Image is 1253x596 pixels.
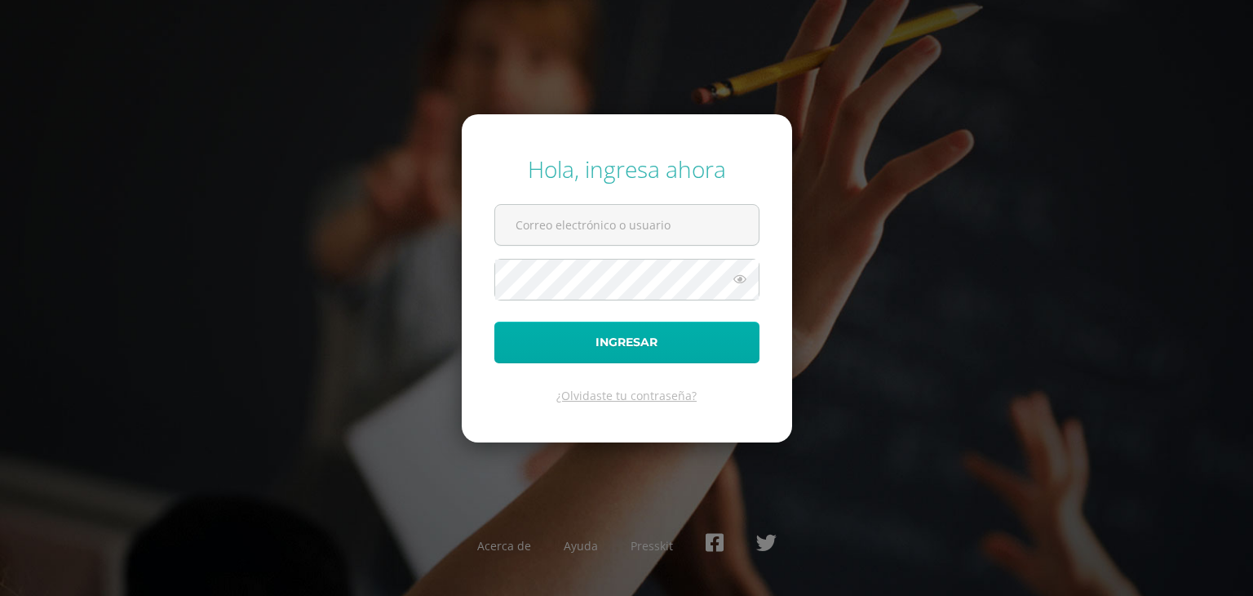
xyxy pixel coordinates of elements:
a: ¿Olvidaste tu contraseña? [556,388,697,403]
a: Acerca de [477,538,531,554]
a: Ayuda [564,538,598,554]
a: Presskit [631,538,673,554]
input: Correo electrónico o usuario [495,205,759,245]
div: Hola, ingresa ahora [494,153,759,185]
button: Ingresar [494,322,759,363]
